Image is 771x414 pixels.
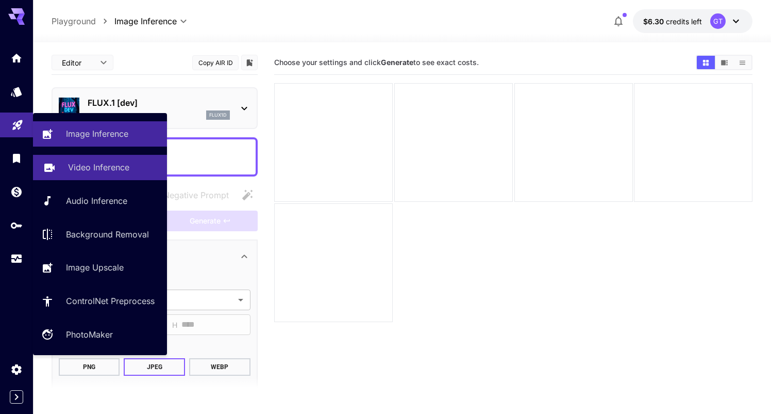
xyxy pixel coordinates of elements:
[33,188,167,214] a: Audio Inference
[245,56,254,69] button: Add to library
[10,390,23,404] button: Expand sidebar
[66,261,124,274] p: Image Upscale
[163,189,229,201] span: Negative Prompt
[666,17,702,26] span: credits left
[192,55,239,70] button: Copy AIR ID
[274,58,479,67] span: Choose your settings and click to see exact costs.
[10,219,23,232] div: API Keys
[66,228,149,241] p: Background Removal
[643,17,666,26] span: $6.30
[633,9,752,33] button: $6.30297
[33,221,167,247] a: Background Removal
[66,295,155,307] p: ControlNet Preprocess
[66,328,113,341] p: PhotoMaker
[10,85,23,98] div: Models
[52,15,114,27] nav: breadcrumb
[33,322,167,347] a: PhotoMaker
[643,16,702,27] div: $6.30297
[733,56,751,69] button: Show media in list view
[33,289,167,314] a: ControlNet Preprocess
[33,155,167,180] a: Video Inference
[10,152,23,165] div: Library
[33,255,167,280] a: Image Upscale
[59,358,120,376] button: PNG
[10,252,23,265] div: Usage
[11,115,24,128] div: Playground
[10,363,23,376] div: Settings
[66,128,128,140] p: Image Inference
[143,188,237,201] span: Negative prompts are not compatible with the selected model.
[52,15,96,27] p: Playground
[66,195,127,207] p: Audio Inference
[88,97,230,109] p: FLUX.1 [dev]
[10,185,23,198] div: Wallet
[697,56,715,69] button: Show media in grid view
[189,358,250,376] button: WEBP
[114,15,177,27] span: Image Inference
[715,56,733,69] button: Show media in video view
[710,13,726,29] div: GT
[62,57,94,68] span: Editor
[172,319,177,331] span: H
[124,358,185,376] button: JPEG
[209,112,227,119] p: flux1d
[68,161,129,173] p: Video Inference
[381,58,413,67] b: Generate
[10,52,23,65] div: Home
[696,55,752,70] div: Show media in grid viewShow media in video viewShow media in list view
[33,121,167,147] a: Image Inference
